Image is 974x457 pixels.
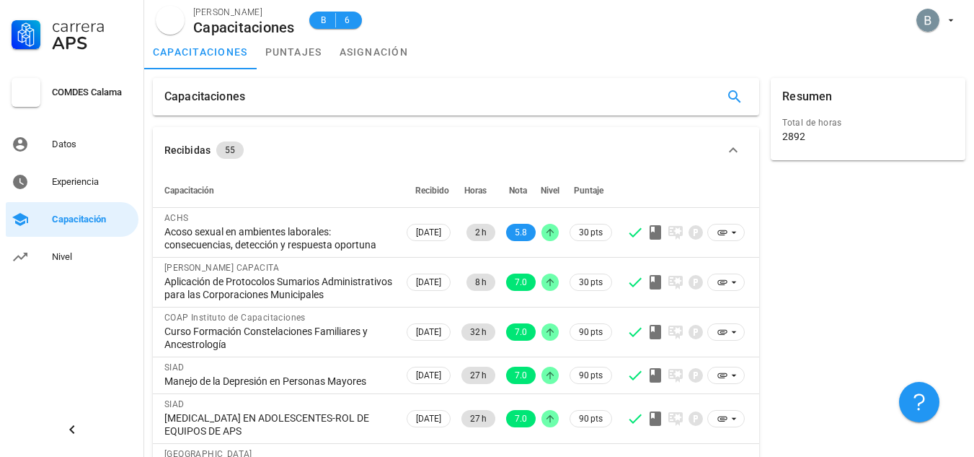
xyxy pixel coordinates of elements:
[475,224,487,241] span: 2 h
[164,313,306,323] span: COAP Instituto de Capacitaciones
[509,186,527,196] span: Nota
[916,9,939,32] div: avatar
[416,367,441,383] span: [DATE]
[416,274,441,290] span: [DATE]
[515,367,527,384] span: 7.0
[164,78,245,116] div: Capacitaciones
[782,130,805,143] div: 2892
[193,5,295,19] div: [PERSON_NAME]
[470,323,487,341] span: 32 h
[52,251,133,263] div: Nivel
[153,127,759,173] button: Recibidas 55
[257,35,331,69] a: puntajes
[52,214,133,225] div: Capacitación
[52,87,133,98] div: COMDES Calama
[416,225,441,240] span: [DATE]
[475,274,487,291] span: 8 h
[331,35,417,69] a: asignación
[579,412,603,426] span: 90 pts
[52,139,133,150] div: Datos
[52,35,133,52] div: APS
[515,224,527,241] span: 5.8
[164,275,392,301] div: Aplicación de Protocolos Sumarios Administrativos para las Corporaciones Municipales
[342,13,353,27] span: 6
[52,176,133,188] div: Experiencia
[193,19,295,35] div: Capacitaciones
[470,410,487,427] span: 27 h
[144,35,257,69] a: capacitaciones
[579,325,603,339] span: 90 pts
[498,173,539,208] th: Nota
[515,274,527,291] span: 7.0
[164,412,392,438] div: [MEDICAL_DATA] EN ADOLESCENTES-ROL DE EQUIPOS DE APS
[574,186,603,196] span: Puntaje
[404,173,453,208] th: Recibido
[579,225,603,240] span: 30 pts
[515,410,527,427] span: 7.0
[153,173,404,208] th: Capacitación
[156,6,185,35] div: avatar
[562,173,615,208] th: Puntaje
[318,13,329,27] span: B
[164,213,189,223] span: ACHS
[782,78,832,116] div: Resumen
[225,142,235,159] span: 55
[6,240,138,274] a: Nivel
[541,186,559,196] span: Nivel
[6,165,138,199] a: Experiencia
[6,127,138,162] a: Datos
[164,362,185,373] span: SIAD
[579,275,603,290] span: 30 pts
[782,116,954,130] div: Total de horas
[515,323,527,341] span: 7.0
[6,202,138,237] a: Capacitación
[164,325,392,351] div: Curso Formación Constelaciones Familiares y Ancestrología
[453,173,498,208] th: Horas
[416,411,441,427] span: [DATE]
[164,399,185,409] span: SIAD
[539,173,562,208] th: Nivel
[464,186,487,196] span: Horas
[164,186,214,196] span: Capacitación
[52,17,133,35] div: Carrera
[415,186,449,196] span: Recibido
[164,375,392,388] div: Manejo de la Depresión en Personas Mayores
[164,263,280,273] span: [PERSON_NAME] CAPACITA
[164,142,211,158] div: Recibidas
[470,367,487,384] span: 27 h
[579,368,603,383] span: 90 pts
[164,225,392,251] div: Acoso sexual en ambientes laborales: consecuencias, detección y respuesta oportuna
[416,324,441,340] span: [DATE]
